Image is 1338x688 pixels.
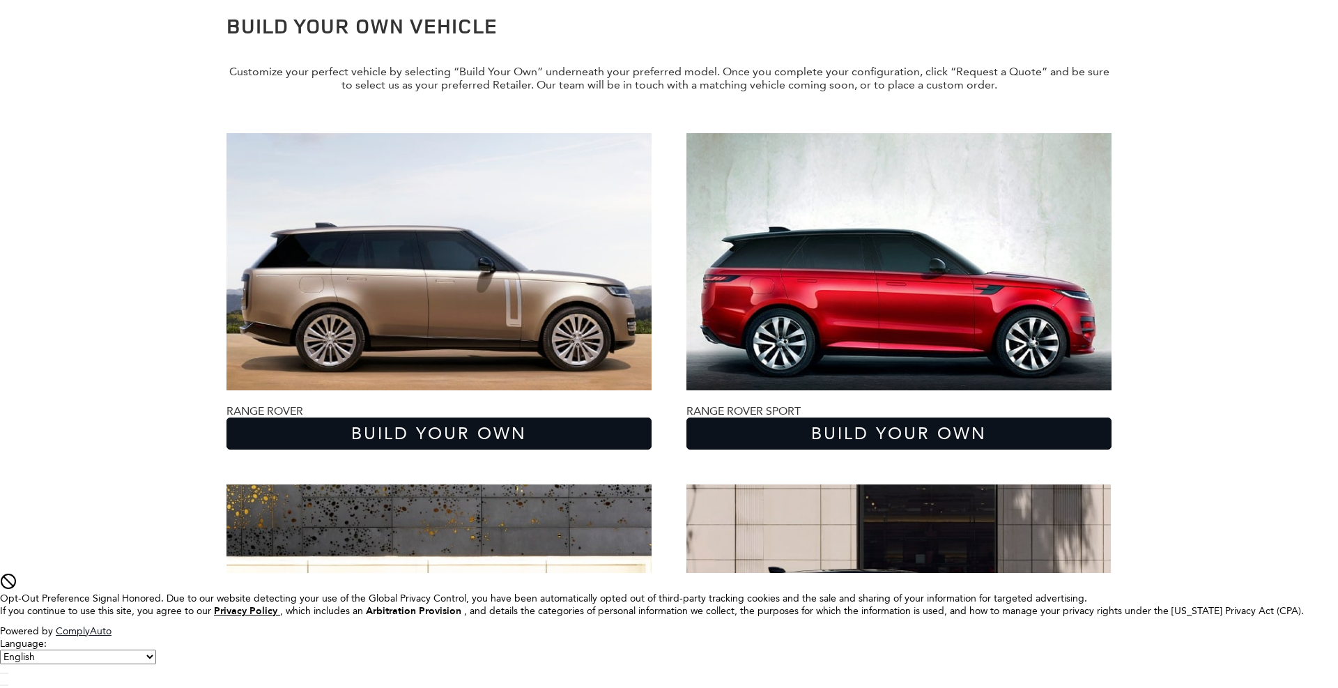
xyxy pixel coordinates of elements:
[214,604,277,618] u: Privacy Policy
[226,133,652,390] img: RANGE ROVER
[226,44,1112,112] p: Customize your perfect vehicle by selecting “Build Your Own” underneath your preferred model. Onc...
[56,625,111,637] a: ComplyAuto
[226,390,652,418] p: RANGE ROVER
[366,604,461,618] strong: Arbitration Provision
[214,605,280,617] a: Privacy Policy
[686,390,1112,418] p: RANGE ROVER SPORT
[226,418,652,450] a: BUILD YOUR OWN
[686,133,1112,390] img: RANGE ROVER SPORT
[686,418,1112,450] a: BUILD YOUR OWN
[226,14,1112,37] h1: BUILD YOUR OWN VEHICLE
